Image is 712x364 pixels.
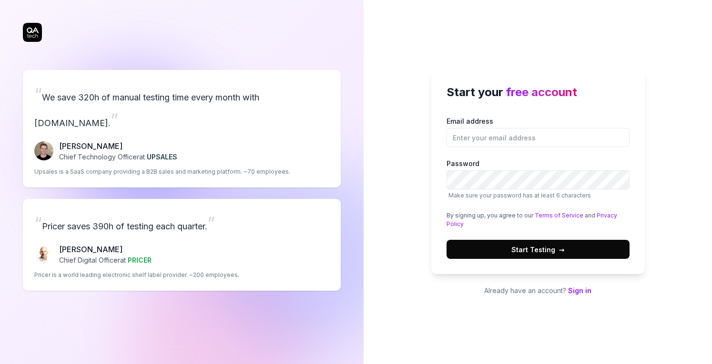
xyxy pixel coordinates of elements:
span: free account [506,85,577,99]
p: We save 320h of manual testing time every month with [DOMAIN_NAME]. [34,81,329,133]
span: “ [34,213,42,234]
a: Sign in [568,286,591,295]
a: Terms of Service [535,212,583,219]
span: PRICER [128,256,152,264]
img: Fredrik Seidl [34,141,53,160]
p: Pricer saves 390h of testing each quarter. [34,210,329,236]
p: [PERSON_NAME] [59,140,177,152]
p: [PERSON_NAME] [59,244,152,255]
span: → [559,245,565,255]
p: Chief Digital Officer at [59,255,152,265]
p: Chief Technology Officer at [59,152,177,162]
span: Make sure your password has at least 6 characters [448,192,591,199]
p: Upsales is a SaaS company providing a B2B sales and marketing platform. ~70 employees. [34,167,290,176]
input: PasswordMake sure your password has at least 6 characters [447,170,630,189]
img: Chris Chalkitis [34,245,53,264]
span: “ [34,84,42,105]
input: Email address [447,128,630,147]
button: Start Testing→ [447,240,630,259]
p: Pricer is a world leading electronic shelf label provider. ~200 employees. [34,271,239,279]
span: ” [207,213,215,234]
span: Start Testing [511,245,565,255]
a: “We save 320h of manual testing time every month with [DOMAIN_NAME].”Fredrik Seidl[PERSON_NAME]Ch... [23,70,341,187]
p: Already have an account? [431,285,645,295]
span: UPSALES [147,153,177,161]
h2: Start your [447,84,630,101]
div: By signing up, you agree to our and [447,211,630,228]
label: Email address [447,116,630,147]
a: “Pricer saves 390h of testing each quarter.”Chris Chalkitis[PERSON_NAME]Chief Digital Officerat P... [23,199,341,291]
span: ” [111,109,118,130]
label: Password [447,158,630,200]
